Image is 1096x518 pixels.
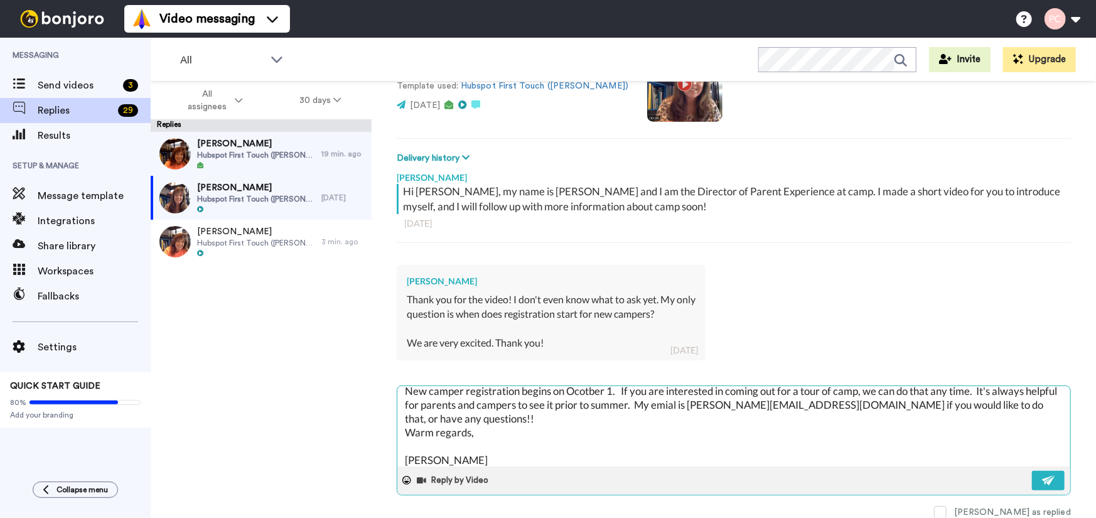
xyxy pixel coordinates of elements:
[197,150,315,160] span: Hubspot First Touch ([PERSON_NAME])
[38,289,151,304] span: Fallbacks
[321,149,365,159] div: 19 min. ago
[461,82,628,90] a: Hubspot First Touch ([PERSON_NAME])
[38,239,151,254] span: Share library
[56,485,108,495] span: Collapse menu
[33,482,118,498] button: Collapse menu
[38,340,151,355] span: Settings
[1003,47,1076,72] button: Upgrade
[159,10,255,28] span: Video messaging
[197,225,315,238] span: [PERSON_NAME]
[38,103,113,118] span: Replies
[407,275,696,288] div: [PERSON_NAME]
[407,293,696,350] div: Thank you for the video! I don't even know what to ask yet. My only question is when does registr...
[118,104,138,117] div: 29
[397,165,1071,184] div: [PERSON_NAME]
[197,194,315,204] span: Hubspot First Touch ([PERSON_NAME])
[403,184,1068,214] div: Hi [PERSON_NAME], my name is [PERSON_NAME] and I am the Director of Parent Experience at camp. I ...
[410,101,440,110] span: [DATE]
[123,79,138,92] div: 3
[151,132,372,176] a: [PERSON_NAME]Hubspot First Touch ([PERSON_NAME])19 min. ago
[404,217,1063,230] div: [DATE]
[197,138,315,150] span: [PERSON_NAME]
[132,9,152,29] img: vm-color.svg
[321,237,365,247] div: 3 min. ago
[180,53,264,68] span: All
[1042,475,1056,485] img: send-white.svg
[397,151,473,165] button: Delivery history
[151,119,372,132] div: Replies
[38,128,151,143] span: Results
[929,47,991,72] button: Invite
[181,88,232,113] span: All assignees
[670,344,698,357] div: [DATE]
[38,78,118,93] span: Send videos
[159,182,191,213] img: 433b72f7-1249-4862-b4a0-e0b84314b06d-thumb.jpg
[153,83,271,118] button: All assignees
[10,382,100,391] span: QUICK START GUIDE
[159,226,191,257] img: 380df80e-bc05-4242-808a-43e29c1831f5-thumb.jpg
[271,89,370,112] button: 30 days
[38,264,151,279] span: Workspaces
[416,471,493,490] button: Reply by Video
[397,386,1070,467] textarea: Hello [PERSON_NAME]!! New camper registration begins on Ocotber 1. If you are interested in comin...
[197,238,315,248] span: Hubspot First Touch ([PERSON_NAME])
[38,188,151,203] span: Message template
[159,138,191,170] img: 32ac4ca3-bdd9-4f3f-8608-aced519daae9-thumb.jpg
[151,176,372,220] a: [PERSON_NAME]Hubspot First Touch ([PERSON_NAME])[DATE]
[10,410,141,420] span: Add your branding
[38,213,151,229] span: Integrations
[151,220,372,264] a: [PERSON_NAME]Hubspot First Touch ([PERSON_NAME])3 min. ago
[15,10,109,28] img: bj-logo-header-white.svg
[10,397,26,407] span: 80%
[321,193,365,203] div: [DATE]
[197,181,315,194] span: [PERSON_NAME]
